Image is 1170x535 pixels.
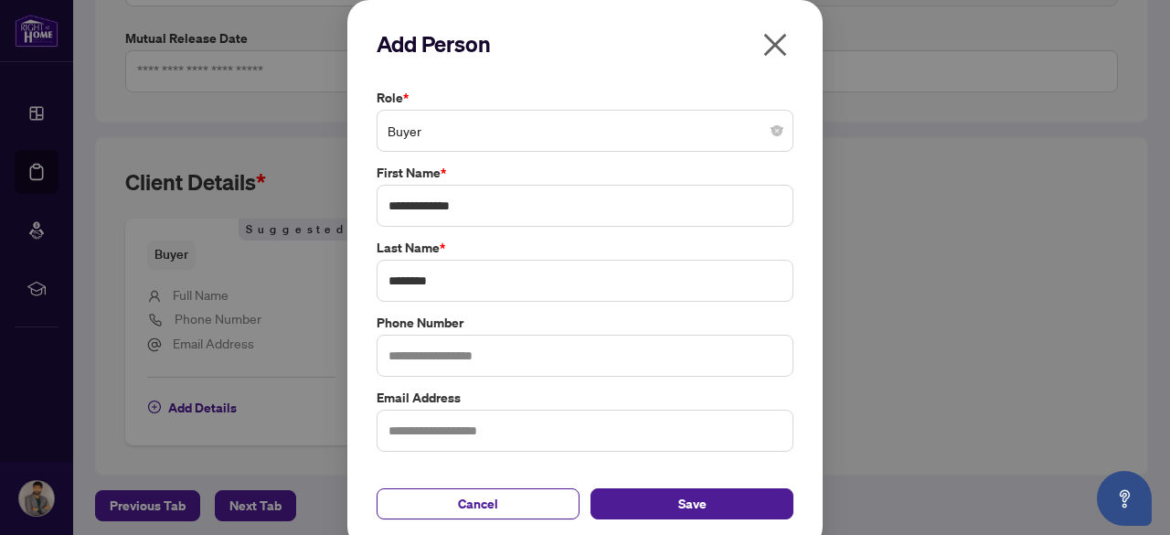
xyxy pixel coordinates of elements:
[377,313,793,333] label: Phone Number
[590,488,793,519] button: Save
[377,163,793,183] label: First Name
[377,488,580,519] button: Cancel
[377,238,793,258] label: Last Name
[771,125,782,136] span: close-circle
[760,30,790,59] span: close
[377,388,793,408] label: Email Address
[678,489,707,519] span: Save
[377,88,793,108] label: Role
[377,29,793,59] h2: Add Person
[458,489,498,519] span: Cancel
[388,113,782,148] span: Buyer
[1097,471,1152,526] button: Open asap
